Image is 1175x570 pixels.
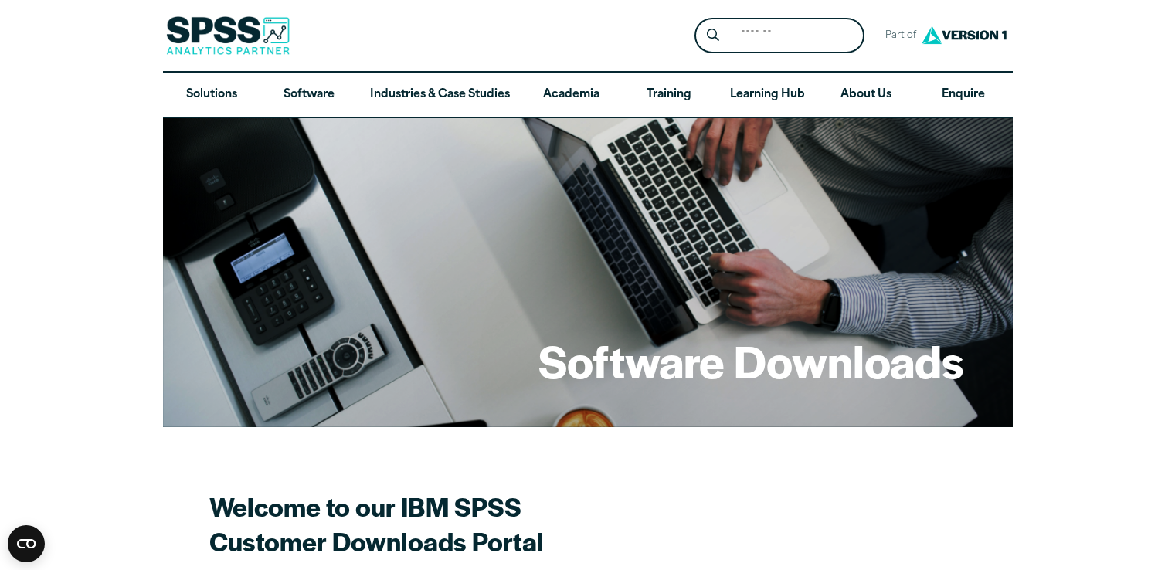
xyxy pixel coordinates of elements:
[877,25,918,47] span: Part of
[166,16,290,55] img: SPSS Analytics Partner
[718,73,817,117] a: Learning Hub
[260,73,358,117] a: Software
[698,22,727,50] button: Search magnifying glass icon
[915,73,1012,117] a: Enquire
[358,73,522,117] a: Industries & Case Studies
[918,21,1010,49] img: Version1 Logo
[522,73,620,117] a: Academia
[209,489,750,558] h2: Welcome to our IBM SPSS Customer Downloads Portal
[694,18,864,54] form: Site Header Search Form
[163,73,260,117] a: Solutions
[707,29,719,42] svg: Search magnifying glass icon
[163,73,1013,117] nav: Desktop version of site main menu
[620,73,717,117] a: Training
[538,331,963,391] h1: Software Downloads
[817,73,915,117] a: About Us
[8,525,45,562] button: Open CMP widget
